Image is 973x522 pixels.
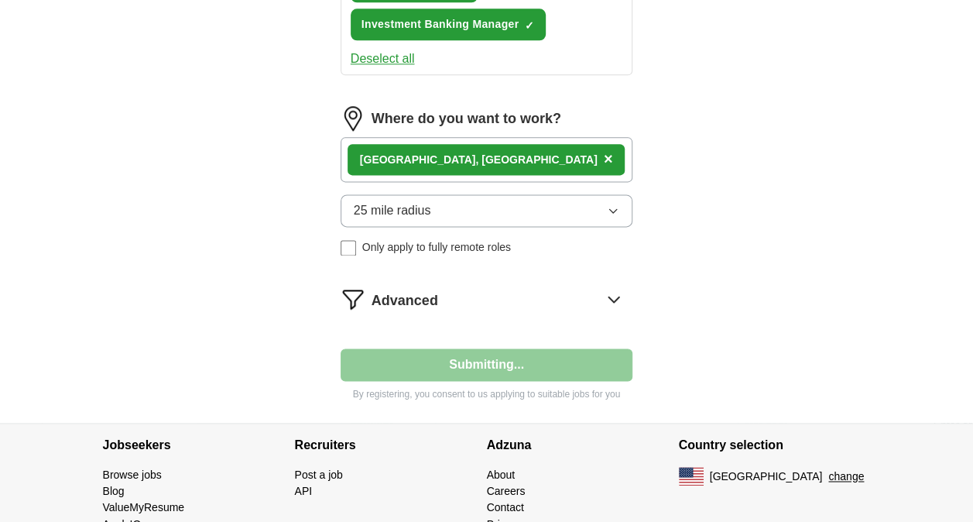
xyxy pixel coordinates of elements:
[679,424,871,467] h4: Country selection
[372,108,561,129] label: Where do you want to work?
[103,501,185,513] a: ValueMyResume
[341,349,633,381] button: Submitting...
[487,485,526,497] a: Careers
[710,469,823,485] span: [GEOGRAPHIC_DATA]
[341,387,633,401] p: By registering, you consent to us applying to suitable jobs for you
[525,19,534,32] span: ✓
[487,469,516,481] a: About
[341,240,356,256] input: Only apply to fully remote roles
[341,287,365,311] img: filter
[487,501,524,513] a: Contact
[354,201,431,220] span: 25 mile radius
[360,153,476,166] strong: [GEOGRAPHIC_DATA]
[362,239,511,256] span: Only apply to fully remote roles
[360,152,598,168] div: , [GEOGRAPHIC_DATA]
[604,148,613,171] button: ×
[351,9,546,40] button: Investment Banking Manager✓
[103,469,162,481] a: Browse jobs
[361,16,519,33] span: Investment Banking Manager
[341,194,633,227] button: 25 mile radius
[295,469,343,481] a: Post a job
[351,50,415,68] button: Deselect all
[341,106,365,131] img: location.png
[103,485,125,497] a: Blog
[372,290,438,311] span: Advanced
[679,467,704,486] img: US flag
[604,150,613,167] span: ×
[295,485,313,497] a: API
[828,469,864,485] button: change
